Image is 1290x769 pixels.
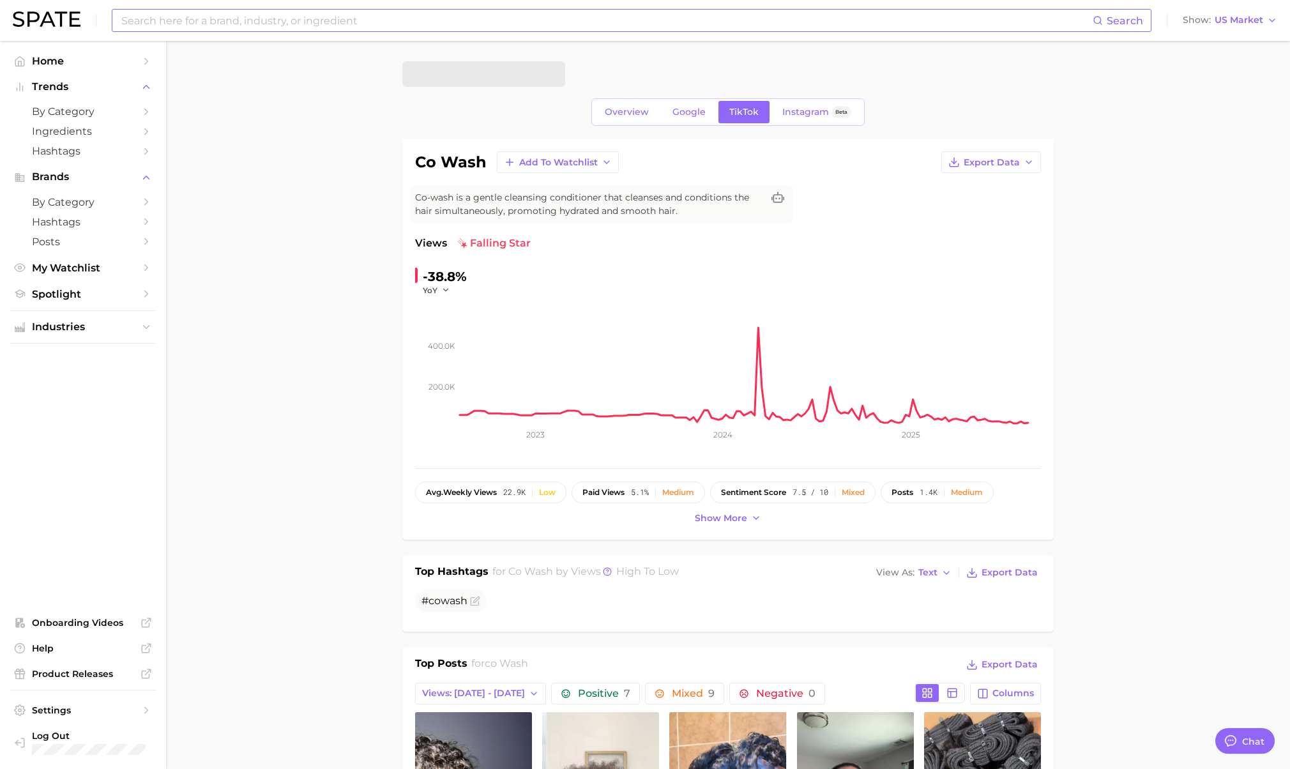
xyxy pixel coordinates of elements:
span: Export Data [982,567,1038,578]
button: Flag as miscategorized or irrelevant [470,596,480,606]
span: Trends [32,81,134,93]
span: by Category [32,105,134,118]
h2: for [471,656,528,675]
a: Settings [10,701,156,720]
span: Spotlight [32,288,134,300]
span: 0 [808,687,816,699]
a: TikTok [718,101,770,123]
a: My Watchlist [10,258,156,278]
button: Trends [10,77,156,96]
span: Product Releases [32,668,134,680]
button: Views: [DATE] - [DATE] [415,683,546,704]
div: Mixed [842,488,865,497]
button: Add to Watchlist [497,151,619,173]
h2: for by Views [492,564,679,582]
span: Columns [992,688,1034,699]
span: 7 [624,687,630,699]
a: Help [10,639,156,658]
div: Medium [951,488,983,497]
span: Hashtags [32,145,134,157]
span: co wash [508,565,553,577]
span: Views [415,236,447,251]
a: Log out. Currently logged in with e-mail stoth@avlon.com. [10,726,156,759]
a: by Category [10,192,156,212]
span: 22.9k [503,488,526,497]
tspan: 200.0k [429,381,455,391]
span: by Category [32,196,134,208]
span: Text [918,569,937,576]
button: Brands [10,167,156,187]
button: Columns [970,683,1041,704]
span: co wash [485,657,528,669]
button: paid views5.1%Medium [572,482,705,503]
span: Show more [695,513,747,524]
a: Google [662,101,717,123]
a: Ingredients [10,121,156,141]
button: Show more [692,510,764,527]
button: Industries [10,317,156,337]
a: Posts [10,232,156,252]
span: Help [32,643,134,654]
span: sentiment score [721,488,786,497]
span: Export Data [982,659,1038,670]
span: Settings [32,704,134,716]
span: View As [876,569,914,576]
span: posts [892,488,913,497]
span: Industries [32,321,134,333]
div: Medium [662,488,694,497]
a: Overview [594,101,660,123]
a: InstagramBeta [771,101,862,123]
span: co [429,595,441,607]
abbr: average [426,487,443,497]
span: Negative [756,689,816,699]
a: Spotlight [10,284,156,304]
span: Beta [835,107,847,118]
div: -38.8% [423,266,467,287]
a: by Category [10,102,156,121]
input: Search here for a brand, industry, or ingredient [120,10,1093,31]
span: Show [1183,17,1211,24]
a: Home [10,51,156,71]
tspan: 2025 [902,430,920,439]
div: Low [539,488,556,497]
a: Onboarding Videos [10,613,156,632]
span: Co-wash is a gentle cleansing conditioner that cleanses and conditions the hair simultaneously, p... [415,191,763,218]
span: Hashtags [32,216,134,228]
span: Instagram [782,107,829,118]
span: wash [441,595,467,607]
span: 7.5 / 10 [793,488,828,497]
button: ShowUS Market [1180,12,1280,29]
span: Search [1107,15,1143,27]
button: Export Data [963,564,1041,582]
span: Log Out [32,730,146,742]
span: Onboarding Videos [32,617,134,628]
a: Hashtags [10,212,156,232]
tspan: 400.0k [428,341,455,351]
button: Export Data [963,656,1041,674]
span: # [421,595,467,607]
a: Hashtags [10,141,156,161]
span: falling star [457,236,531,251]
h1: co wash [415,155,487,170]
span: weekly views [426,488,497,497]
span: Google [672,107,706,118]
tspan: 2023 [526,430,545,439]
span: Brands [32,171,134,183]
span: 1.4k [920,488,937,497]
span: Overview [605,107,649,118]
span: Home [32,55,134,67]
span: My Watchlist [32,262,134,274]
span: Posts [32,236,134,248]
span: Views: [DATE] - [DATE] [422,688,525,699]
span: Export Data [964,157,1020,168]
button: YoY [423,285,450,296]
span: Ingredients [32,125,134,137]
span: 9 [708,687,715,699]
a: Product Releases [10,664,156,683]
button: Export Data [941,151,1041,173]
span: US Market [1215,17,1263,24]
span: YoY [423,285,437,296]
span: Positive [578,689,630,699]
img: SPATE [13,11,80,27]
tspan: 2024 [713,430,732,439]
